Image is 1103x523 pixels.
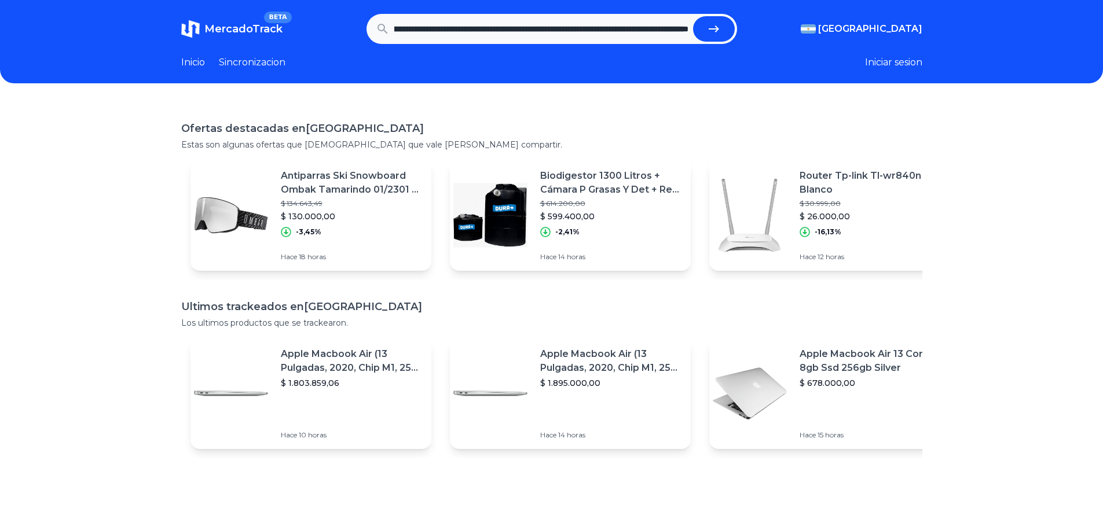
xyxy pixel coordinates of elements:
[281,211,422,222] p: $ 130.000,00
[450,338,691,449] a: Featured imageApple Macbook Air (13 Pulgadas, 2020, Chip M1, 256 Gb De Ssd, 8 Gb De Ram) - Plata$...
[540,430,681,440] p: Hace 14 horas
[204,23,283,35] span: MercadoTrack
[190,353,272,434] img: Featured image
[450,175,531,256] img: Featured image
[281,430,422,440] p: Hace 10 horas
[450,160,691,271] a: Featured imageBiodigestor 1300 Litros + Cámara P Grasas Y Det + Rec Lodos$ 614.200,00$ 599.400,00...
[540,211,681,222] p: $ 599.400,00
[190,160,431,271] a: Featured imageAntiparras Ski Snowboard Ombak Tamarindo 01/2301 Y 01/2303°$ 134.643,49$ 130.000,00...
[800,430,941,440] p: Hace 15 horas
[450,353,531,434] img: Featured image
[181,20,283,38] a: MercadoTrackBETA
[181,56,205,69] a: Inicio
[801,22,922,36] button: [GEOGRAPHIC_DATA]
[540,252,681,261] p: Hace 14 horas
[540,377,681,389] p: $ 1.895.000,00
[181,317,922,329] p: Los ultimos productos que se trackearon.
[540,347,681,375] p: Apple Macbook Air (13 Pulgadas, 2020, Chip M1, 256 Gb De Ssd, 8 Gb De Ram) - Plata
[815,227,841,237] p: -16,13%
[181,139,922,150] p: Estas son algunas ofertas que [DEMOGRAPHIC_DATA] que vale [PERSON_NAME] compartir.
[800,347,941,375] p: Apple Macbook Air 13 Core I5 8gb Ssd 256gb Silver
[181,20,200,38] img: MercadoTrack
[181,120,922,137] h1: Ofertas destacadas en [GEOGRAPHIC_DATA]
[865,56,922,69] button: Iniciar sesion
[281,252,422,261] p: Hace 18 horas
[219,56,285,69] a: Sincronizacion
[281,377,422,389] p: $ 1.803.859,06
[800,169,941,197] p: Router Tp-link Tl-wr840n Blanco
[709,353,790,434] img: Featured image
[800,211,941,222] p: $ 26.000,00
[281,347,422,375] p: Apple Macbook Air (13 Pulgadas, 2020, Chip M1, 256 Gb De Ssd, 8 Gb De Ram) - Plata
[818,22,922,36] span: [GEOGRAPHIC_DATA]
[190,175,272,256] img: Featured image
[801,24,816,34] img: Argentina
[800,252,941,261] p: Hace 12 horas
[296,227,321,237] p: -3,45%
[281,199,422,208] p: $ 134.643,49
[264,12,291,23] span: BETA
[190,338,431,449] a: Featured imageApple Macbook Air (13 Pulgadas, 2020, Chip M1, 256 Gb De Ssd, 8 Gb De Ram) - Plata$...
[709,338,950,449] a: Featured imageApple Macbook Air 13 Core I5 8gb Ssd 256gb Silver$ 678.000,00Hace 15 horas
[709,160,950,271] a: Featured imageRouter Tp-link Tl-wr840n Blanco$ 30.999,00$ 26.000,00-16,13%Hace 12 horas
[181,299,922,315] h1: Ultimos trackeados en [GEOGRAPHIC_DATA]
[800,199,941,208] p: $ 30.999,00
[540,169,681,197] p: Biodigestor 1300 Litros + Cámara P Grasas Y Det + Rec Lodos
[281,169,422,197] p: Antiparras Ski Snowboard Ombak Tamarindo 01/2301 Y 01/2303°
[555,227,580,237] p: -2,41%
[800,377,941,389] p: $ 678.000,00
[540,199,681,208] p: $ 614.200,00
[709,175,790,256] img: Featured image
